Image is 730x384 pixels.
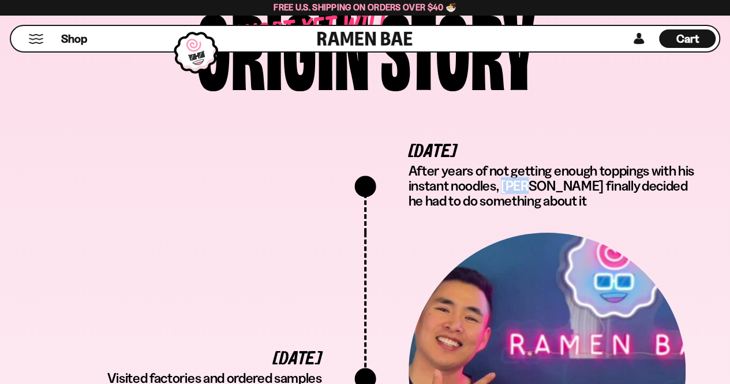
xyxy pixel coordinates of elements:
span: Shop [61,31,87,47]
div: story [380,6,534,85]
a: Shop [61,29,87,48]
div: [DATE] [26,348,322,371]
div: Cart [659,26,716,51]
p: After years of not getting enough toppings with his instant noodles, [PERSON_NAME] finally decide... [409,163,705,208]
div: [DATE] [409,140,705,163]
button: Mobile Menu Trigger [28,34,44,44]
span: Free U.S. Shipping on Orders over $40 🍜 [274,2,456,13]
span: Cart [676,32,699,46]
div: origin [196,6,370,85]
